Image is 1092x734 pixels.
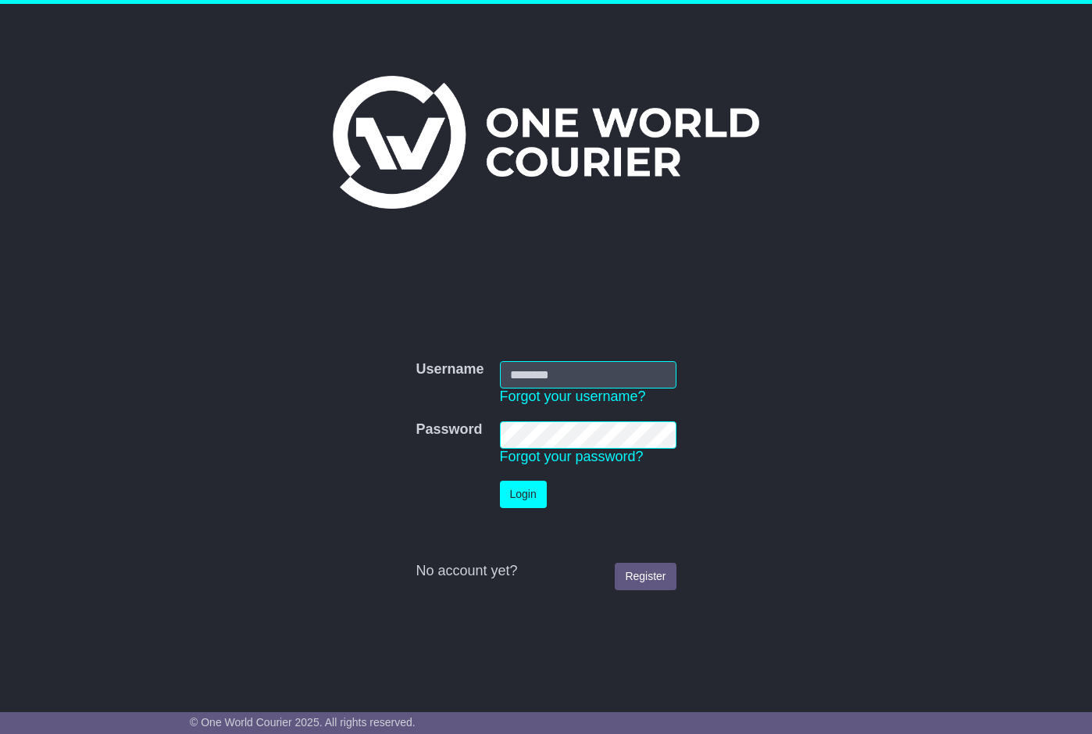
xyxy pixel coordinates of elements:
[416,563,676,580] div: No account yet?
[500,449,644,464] a: Forgot your password?
[190,716,416,729] span: © One World Courier 2025. All rights reserved.
[615,563,676,590] a: Register
[500,481,547,508] button: Login
[416,421,482,439] label: Password
[500,388,646,404] a: Forgot your username?
[416,361,484,378] label: Username
[333,76,759,209] img: One World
